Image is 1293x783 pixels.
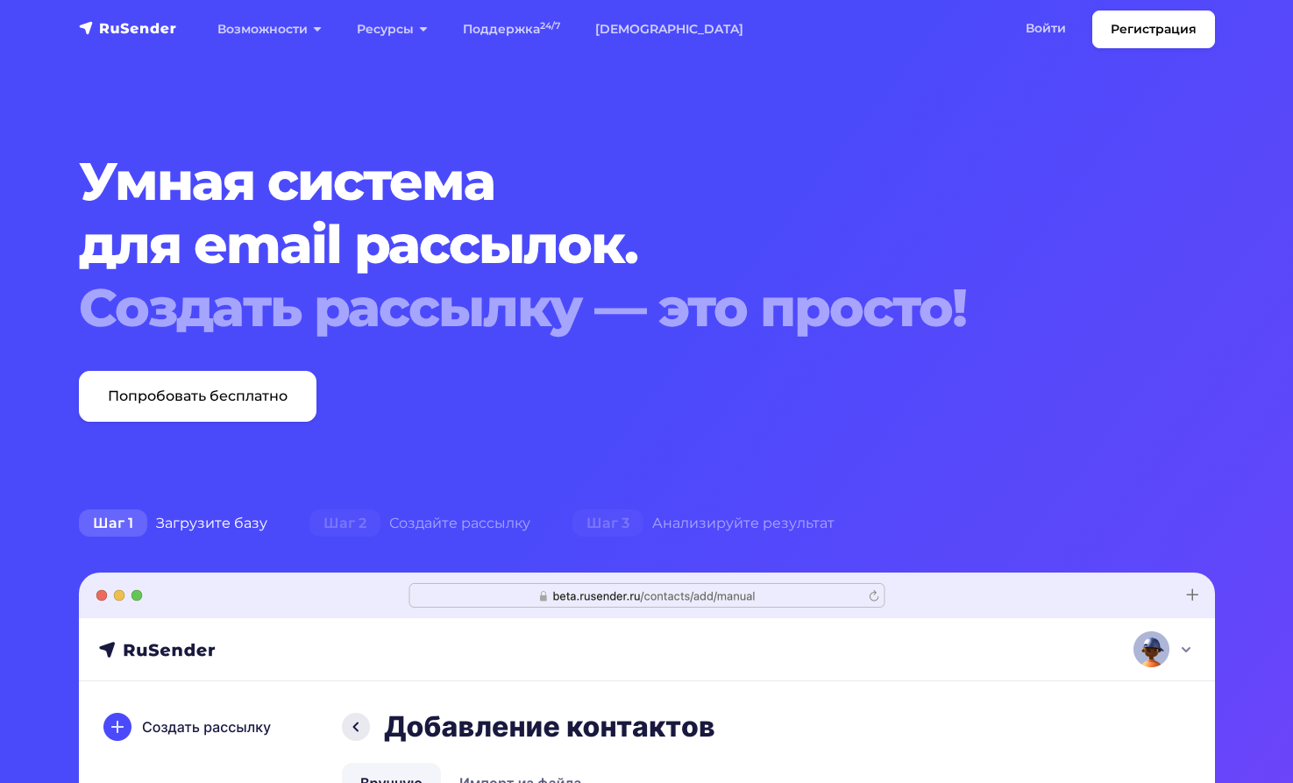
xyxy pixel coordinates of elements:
[1092,11,1215,48] a: Регистрация
[551,506,856,541] div: Анализируйте результат
[79,150,1119,339] h1: Умная система для email рассылок.
[540,20,560,32] sup: 24/7
[309,509,380,537] span: Шаг 2
[79,509,147,537] span: Шаг 1
[572,509,643,537] span: Шаг 3
[578,11,761,47] a: [DEMOGRAPHIC_DATA]
[58,506,288,541] div: Загрузите базу
[79,371,316,422] a: Попробовать бесплатно
[200,11,339,47] a: Возможности
[1008,11,1083,46] a: Войти
[79,276,1119,339] div: Создать рассылку — это просто!
[79,19,177,37] img: RuSender
[445,11,578,47] a: Поддержка24/7
[288,506,551,541] div: Создайте рассылку
[339,11,445,47] a: Ресурсы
